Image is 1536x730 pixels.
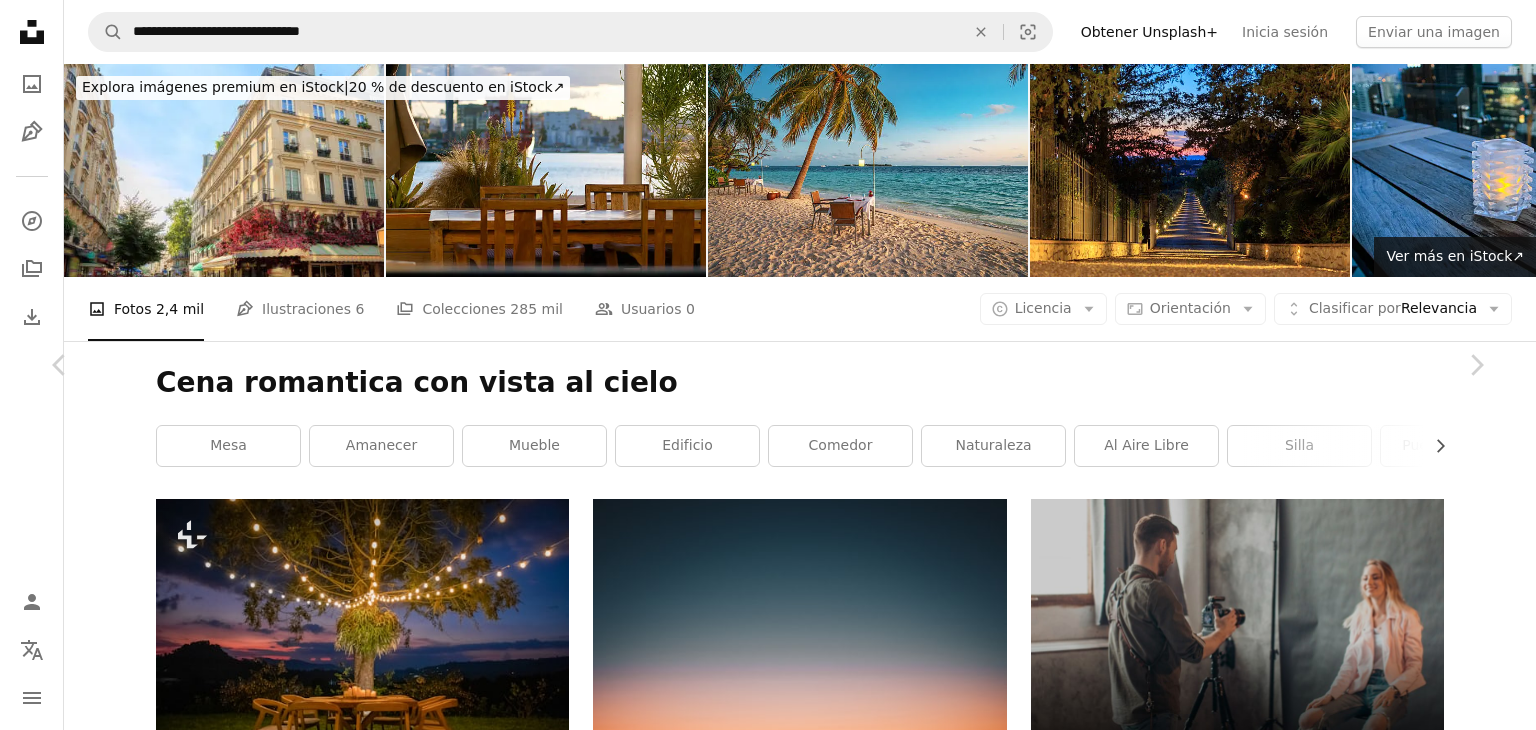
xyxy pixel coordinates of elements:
[1150,300,1231,316] span: Orientación
[1115,293,1266,325] button: Orientación
[686,298,695,320] span: 0
[708,64,1028,277] img: Romantic sunset dinner on the tropical paradise beach
[463,426,606,466] a: Mueble
[12,112,52,152] a: Ilustraciones
[1230,16,1340,48] a: Inicia sesión
[616,426,759,466] a: edificio
[156,627,569,645] a: Una mesa y sillas bajo un árbol con luces
[1381,426,1524,466] a: puesta del sol
[355,298,364,320] span: 6
[82,79,349,95] span: Explora imágenes premium en iStock |
[12,249,52,289] a: Colecciones
[156,365,1444,401] h1: Cena romantica con vista al cielo
[510,298,563,320] span: 285 mil
[82,79,564,95] span: 20 % de descuento en iStock ↗
[1274,293,1512,325] button: Clasificar porRelevancia
[922,426,1065,466] a: naturaleza
[1030,64,1350,277] img: Camino romántico toscano al atardecer
[310,426,453,466] a: amanecer
[1374,237,1536,277] a: Ver más en iStock↗
[12,582,52,622] a: Iniciar sesión / Registrarse
[386,64,706,277] img: Terraza junto al mar con mesa de comedor de madera al atardecer
[959,13,1003,51] button: Borrar
[1015,300,1072,316] span: Licencia
[12,678,52,718] button: Menú
[12,201,52,241] a: Explorar
[12,64,52,104] a: Fotos
[1075,426,1218,466] a: al aire libre
[64,64,384,277] img: Sidewalk cafe in Paris, France
[1004,13,1052,51] button: Búsqueda visual
[88,12,1053,52] form: Encuentra imágenes en todo el sitio
[64,64,582,112] a: Explora imágenes premium en iStock|20 % de descuento en iStock↗
[595,277,695,341] a: Usuarios 0
[236,277,364,341] a: Ilustraciones 6
[1416,269,1536,461] a: Siguiente
[157,426,300,466] a: mesa
[980,293,1107,325] button: Licencia
[1309,299,1477,319] span: Relevancia
[1309,300,1401,316] span: Clasificar por
[1356,16,1512,48] button: Enviar una imagen
[396,277,563,341] a: Colecciones 285 mil
[1069,16,1230,48] a: Obtener Unsplash+
[769,426,912,466] a: comedor
[1386,248,1524,264] span: Ver más en iStock ↗
[89,13,123,51] button: Buscar en Unsplash
[12,630,52,670] button: Idioma
[1228,426,1371,466] a: silla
